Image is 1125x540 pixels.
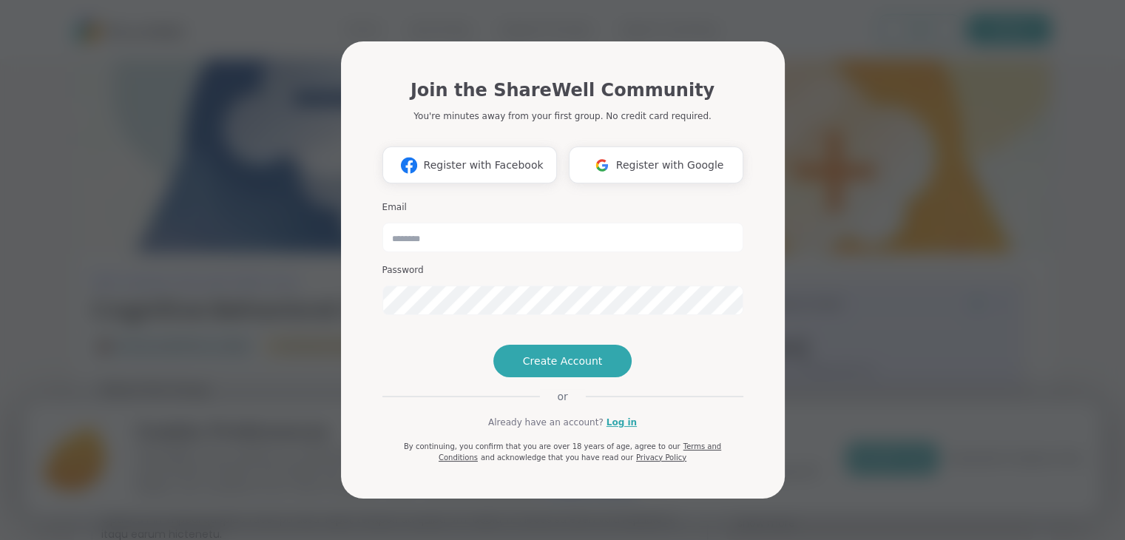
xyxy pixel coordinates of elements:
[539,389,585,404] span: or
[481,453,633,462] span: and acknowledge that you have read our
[569,146,743,183] button: Register with Google
[636,453,686,462] a: Privacy Policy
[439,442,721,462] a: Terms and Conditions
[395,152,423,179] img: ShareWell Logomark
[413,109,711,123] p: You're minutes away from your first group. No credit card required.
[588,152,616,179] img: ShareWell Logomark
[493,345,632,377] button: Create Account
[523,354,603,368] span: Create Account
[411,77,714,104] h1: Join the ShareWell Community
[616,158,724,173] span: Register with Google
[404,442,680,450] span: By continuing, you confirm that you are over 18 years of age, agree to our
[382,201,743,214] h3: Email
[382,264,743,277] h3: Password
[488,416,604,429] span: Already have an account?
[607,416,637,429] a: Log in
[423,158,543,173] span: Register with Facebook
[382,146,557,183] button: Register with Facebook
